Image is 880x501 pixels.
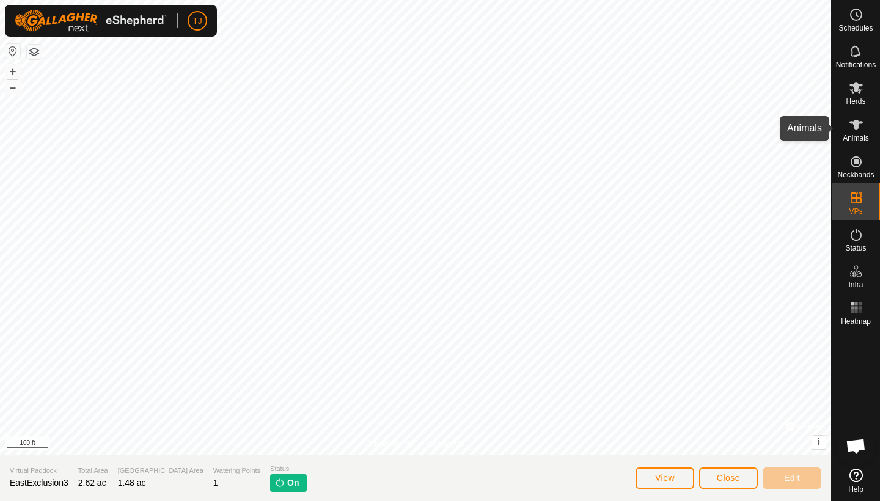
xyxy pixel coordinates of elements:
[27,45,42,59] button: Map Layers
[699,467,758,489] button: Close
[78,466,108,476] span: Total Area
[636,467,694,489] button: View
[841,318,871,325] span: Heatmap
[5,64,20,79] button: +
[367,439,413,450] a: Privacy Policy
[812,436,826,449] button: i
[849,208,862,215] span: VPs
[848,486,864,493] span: Help
[846,98,865,105] span: Herds
[843,134,869,142] span: Animals
[818,437,820,447] span: i
[837,171,874,178] span: Neckbands
[848,281,863,288] span: Infra
[845,244,866,252] span: Status
[10,478,68,488] span: EastExclusion3
[213,478,218,488] span: 1
[270,464,306,474] span: Status
[5,44,20,59] button: Reset Map
[193,15,202,27] span: TJ
[838,428,875,464] div: Open chat
[118,466,204,476] span: [GEOGRAPHIC_DATA] Area
[10,466,68,476] span: Virtual Paddock
[213,466,260,476] span: Watering Points
[832,464,880,498] a: Help
[15,10,167,32] img: Gallagher Logo
[118,478,146,488] span: 1.48 ac
[763,467,821,489] button: Edit
[784,473,800,483] span: Edit
[836,61,876,68] span: Notifications
[275,478,285,488] img: turn-on
[78,478,106,488] span: 2.62 ac
[838,24,873,32] span: Schedules
[287,477,299,489] span: On
[717,473,740,483] span: Close
[655,473,675,483] span: View
[5,80,20,95] button: –
[428,439,464,450] a: Contact Us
